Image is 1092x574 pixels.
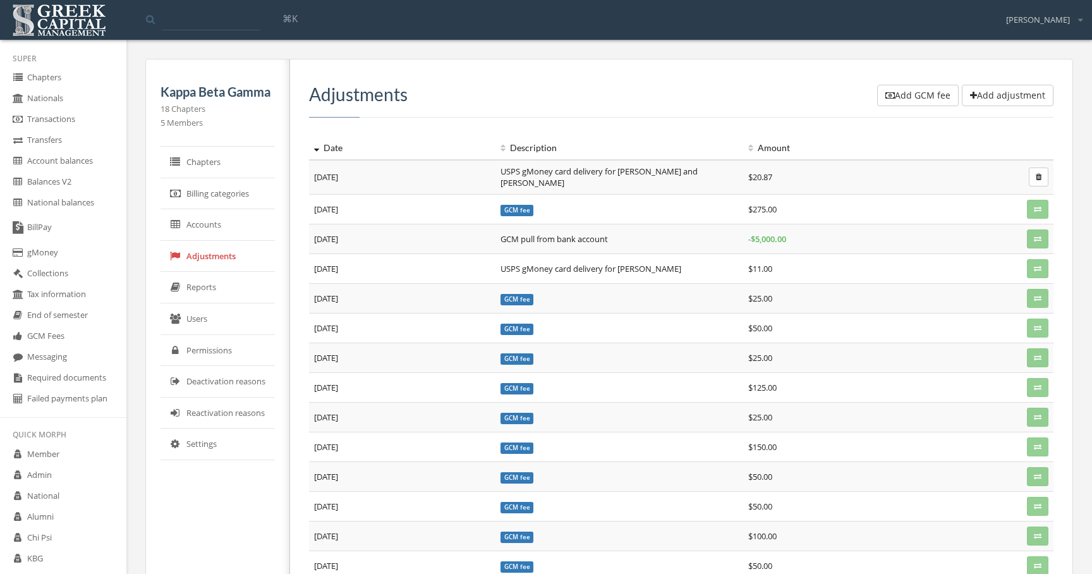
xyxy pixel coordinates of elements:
a: Reports [161,272,275,303]
span: [DATE] [314,412,338,423]
span: [DATE] [314,382,338,393]
button: This adjustment is linked to a transfer and cannot be deleted [1027,497,1048,516]
h5: Kappa Beta Gamma [161,85,275,99]
button: This adjustment is linked to a transfer and cannot be deleted [1027,200,1048,219]
span: [DATE] [314,501,338,512]
span: GCM fee [500,353,534,365]
span: 5 Members [161,117,203,128]
span: $150.00 [748,441,777,453]
a: Accounts [161,209,275,241]
span: - $5,000.00 [748,233,786,245]
span: [DATE] [314,204,338,215]
h3: Adjustments [309,85,1053,104]
div: Date [314,142,490,154]
span: GCM fee [500,294,534,305]
a: Permissions [161,335,275,367]
a: Settings [161,429,275,460]
button: This adjustment is linked to a transfer and cannot be deleted [1027,527,1048,546]
a: Chapters [161,147,275,178]
span: GCM fee [500,561,534,573]
span: GCM fee [500,383,534,394]
span: GCM fee [500,324,534,335]
span: [DATE] [314,171,338,183]
a: Deactivation reasons [161,366,275,398]
button: This adjustment is linked to a transfer and cannot be deleted [1027,289,1048,308]
span: [DATE] [314,233,338,245]
span: $25.00 [748,352,772,363]
a: Adjustments [161,241,275,272]
span: $50.00 [748,322,772,334]
span: GCM fee [500,532,534,543]
span: [DATE] [314,560,338,571]
span: $25.00 [748,412,772,423]
a: Reactivation reasons [161,398,275,429]
div: Description [500,142,739,154]
a: Billing categories [161,178,275,210]
button: This adjustment is linked to a transfer and cannot be deleted [1027,229,1048,248]
a: Users [161,303,275,335]
span: $275.00 [748,204,777,215]
span: [DATE] [314,530,338,542]
span: $50.00 [748,560,772,571]
span: [PERSON_NAME] [1006,14,1070,26]
span: ⌘K [282,12,298,25]
button: This adjustment is linked to a transfer and cannot be deleted [1027,437,1048,456]
span: $100.00 [748,530,777,542]
span: [DATE] [314,293,338,304]
span: [DATE] [314,322,338,334]
button: This adjustment is linked to a transfer and cannot be deleted [1027,259,1048,278]
button: This adjustment is linked to a transfer and cannot be deleted [1027,348,1048,367]
span: GCM fee [500,502,534,513]
span: $125.00 [748,382,777,393]
span: $20.87 [748,171,772,183]
td: GCM pull from bank account [495,224,744,253]
button: Add adjustment [962,85,1053,106]
button: This adjustment is linked to a transfer and cannot be deleted [1027,467,1048,486]
span: [DATE] [314,471,338,482]
span: GCM fee [500,205,534,216]
div: [PERSON_NAME] [998,4,1083,26]
button: This adjustment is linked to a transfer and cannot be deleted [1027,408,1048,427]
span: 18 Chapters [161,103,205,114]
button: This adjustment is linked to a transfer and cannot be deleted [1027,319,1048,338]
span: [DATE] [314,352,338,363]
span: GCM fee [500,443,534,454]
span: GCM fee [500,472,534,484]
button: Add GCM fee [877,85,959,106]
td: USPS gMoney card delivery for [PERSON_NAME] and [PERSON_NAME] [495,160,744,195]
span: GCM fee [500,413,534,424]
span: $50.00 [748,501,772,512]
td: USPS gMoney card delivery for [PERSON_NAME] [495,253,744,283]
div: Amount [748,142,924,154]
span: $11.00 [748,263,772,274]
span: [DATE] [314,441,338,453]
span: $50.00 [748,471,772,482]
button: This adjustment is linked to a transfer and cannot be deleted [1027,378,1048,397]
span: $25.00 [748,293,772,304]
span: [DATE] [314,263,338,274]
